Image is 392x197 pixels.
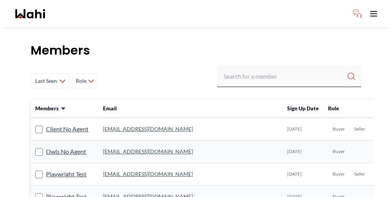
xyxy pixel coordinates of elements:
span: Buyer [333,171,345,177]
span: Seller [354,171,365,177]
a: Wahi homepage [15,9,45,18]
span: Members [35,105,59,112]
a: [EMAIL_ADDRESS][DOMAIN_NAME] [103,126,193,132]
a: Client No Agent [46,124,88,134]
span: Role [75,74,87,88]
span: Buyer [333,149,345,155]
td: [DATE] [283,163,323,186]
button: Toggle open navigation menu [366,6,381,21]
button: Members [35,105,66,112]
a: [EMAIL_ADDRESS][DOMAIN_NAME] [103,148,193,155]
span: Seller [354,126,365,132]
span: Email [103,105,117,111]
span: Last Seen [34,74,58,88]
span: Sign Up Date [287,105,319,111]
h1: Members [31,43,361,58]
td: [DATE] [283,140,323,163]
span: Role [328,105,339,111]
input: Search input [224,69,347,83]
span: Buyer [333,126,345,132]
a: Playwright Test [46,169,87,179]
a: Owls No Agent [46,147,86,157]
td: [DATE] [283,118,323,140]
a: [EMAIL_ADDRESS][DOMAIN_NAME] [103,171,193,177]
